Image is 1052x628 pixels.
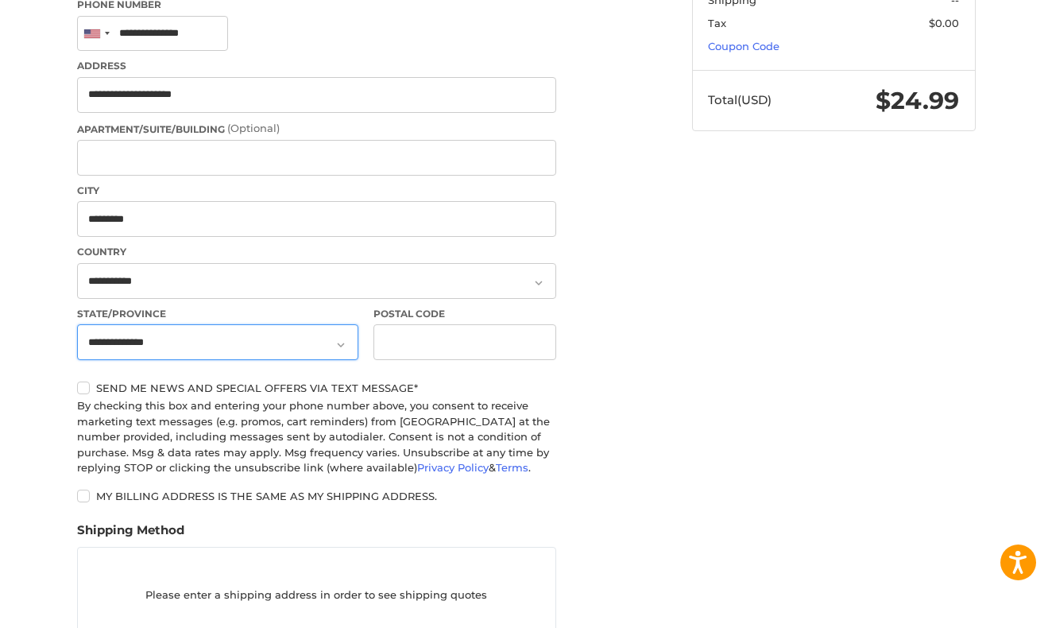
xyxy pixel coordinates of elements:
label: Send me news and special offers via text message* [77,382,556,394]
label: State/Province [77,307,358,321]
a: Terms [496,461,528,474]
a: Privacy Policy [417,461,489,474]
span: Tax [708,17,726,29]
a: Coupon Code [708,40,779,52]
label: My billing address is the same as my shipping address. [77,490,556,502]
span: Total (USD) [708,92,772,107]
label: Country [77,245,556,259]
label: City [77,184,556,198]
label: Apartment/Suite/Building [77,121,556,137]
label: Address [77,59,556,73]
span: $24.99 [876,86,959,115]
label: Postal Code [373,307,556,321]
legend: Shipping Method [77,521,184,547]
div: By checking this box and entering your phone number above, you consent to receive marketing text ... [77,398,556,476]
div: United States: +1 [78,17,114,51]
p: Please enter a shipping address in order to see shipping quotes [78,580,555,611]
span: $0.00 [929,17,959,29]
small: (Optional) [227,122,280,134]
